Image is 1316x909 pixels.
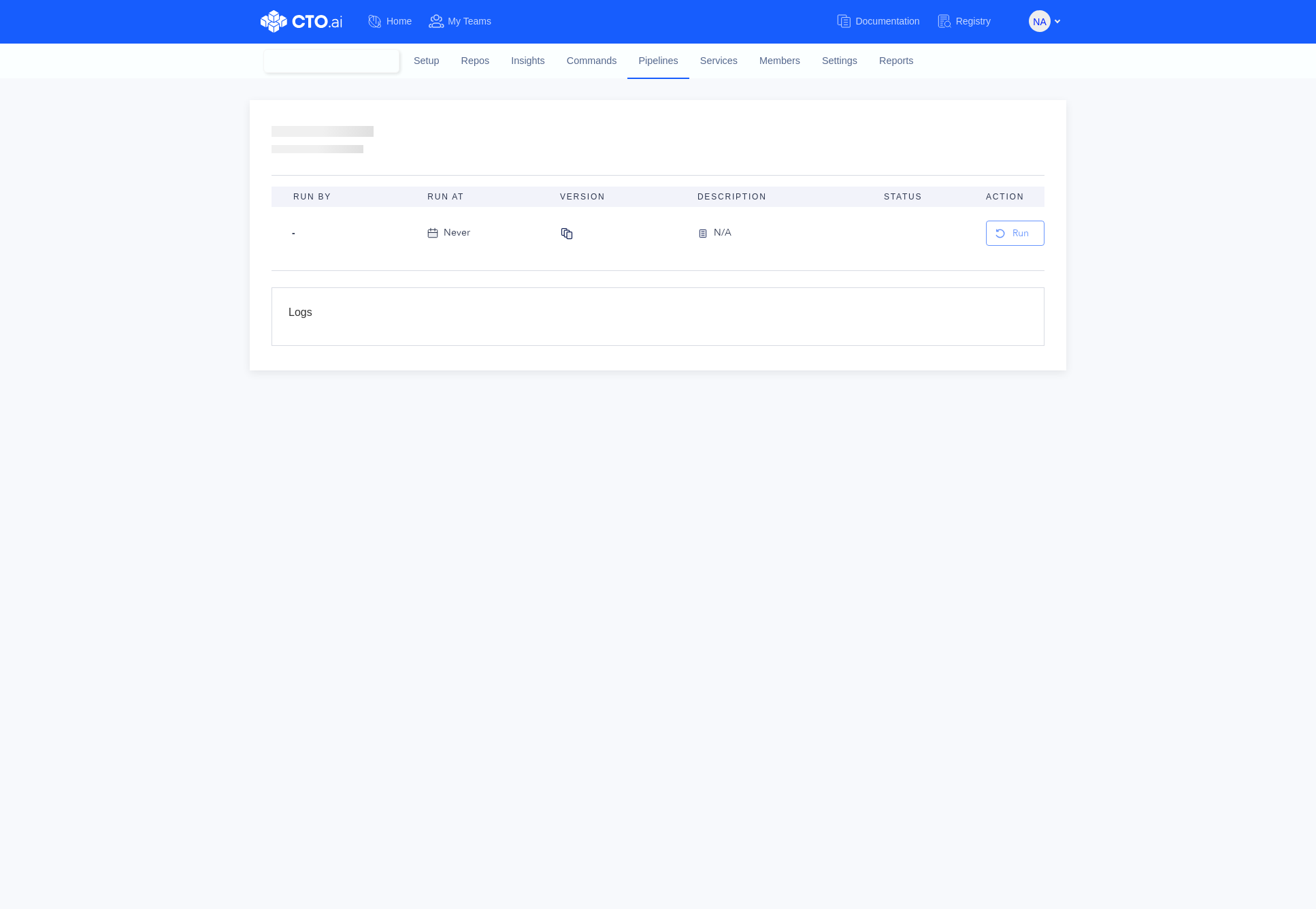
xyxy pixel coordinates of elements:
[500,43,556,80] a: Insights
[627,43,689,78] a: Pipelines
[873,187,975,207] th: Status
[986,221,1044,246] button: Run
[272,187,416,207] th: Run By
[714,225,731,242] div: N/A
[936,9,1007,34] a: Registry
[749,43,811,80] a: Members
[428,9,508,34] a: My Teams
[450,43,501,80] a: Repos
[289,304,1027,329] div: Logs
[448,16,491,27] span: My Teams
[444,225,470,240] div: Never
[836,9,936,34] a: Documentation
[549,187,687,207] th: Version
[855,16,919,27] span: Documentation
[261,10,342,33] img: CTO.ai Logo
[689,43,749,80] a: Services
[386,16,412,27] span: Home
[687,187,873,207] th: Description
[956,16,991,27] span: Registry
[1029,10,1051,32] button: NA
[403,43,450,80] a: Setup
[556,43,628,80] a: Commands
[367,9,428,34] a: Home
[811,43,868,80] a: Settings
[272,207,416,259] td: -
[697,225,714,242] img: version-icon
[868,43,924,80] a: Reports
[1033,11,1046,33] span: NA
[975,187,1044,207] th: Action
[416,187,549,207] th: Run At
